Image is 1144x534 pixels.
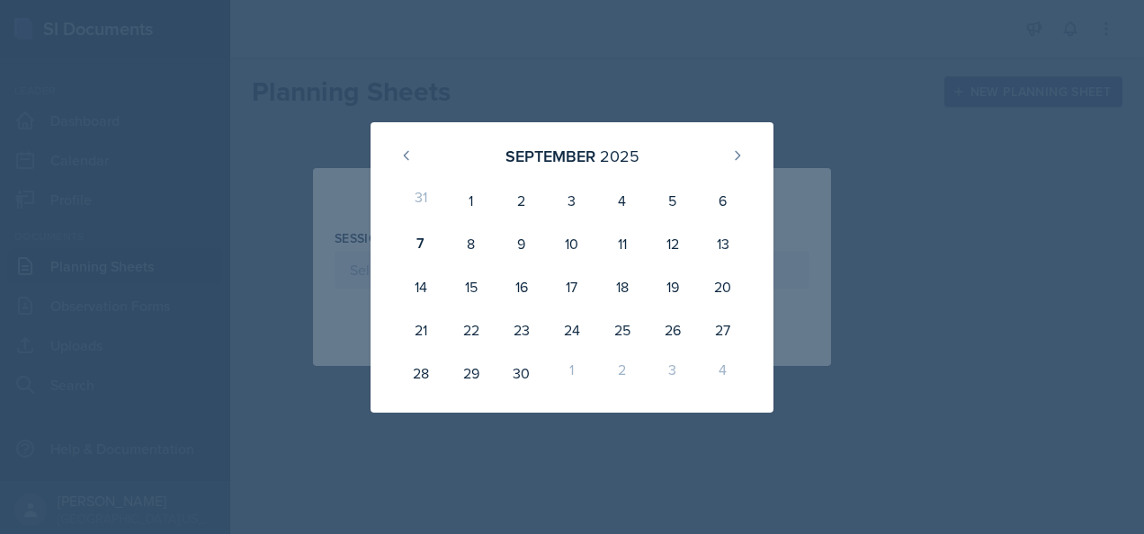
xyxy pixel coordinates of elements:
[446,179,496,222] div: 1
[396,265,446,308] div: 14
[547,308,597,352] div: 24
[597,222,648,265] div: 11
[597,352,648,395] div: 2
[648,222,698,265] div: 12
[597,265,648,308] div: 18
[446,265,496,308] div: 15
[496,222,547,265] div: 9
[505,144,595,168] div: September
[648,179,698,222] div: 5
[396,222,446,265] div: 7
[648,308,698,352] div: 26
[446,222,496,265] div: 8
[597,179,648,222] div: 4
[698,222,748,265] div: 13
[446,352,496,395] div: 29
[597,308,648,352] div: 25
[396,179,446,222] div: 31
[698,308,748,352] div: 27
[648,265,698,308] div: 19
[698,352,748,395] div: 4
[547,222,597,265] div: 10
[547,265,597,308] div: 17
[648,352,698,395] div: 3
[496,179,547,222] div: 2
[496,265,547,308] div: 16
[600,144,639,168] div: 2025
[496,352,547,395] div: 30
[396,352,446,395] div: 28
[396,308,446,352] div: 21
[698,265,748,308] div: 20
[496,308,547,352] div: 23
[547,179,597,222] div: 3
[547,352,597,395] div: 1
[698,179,748,222] div: 6
[446,308,496,352] div: 22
